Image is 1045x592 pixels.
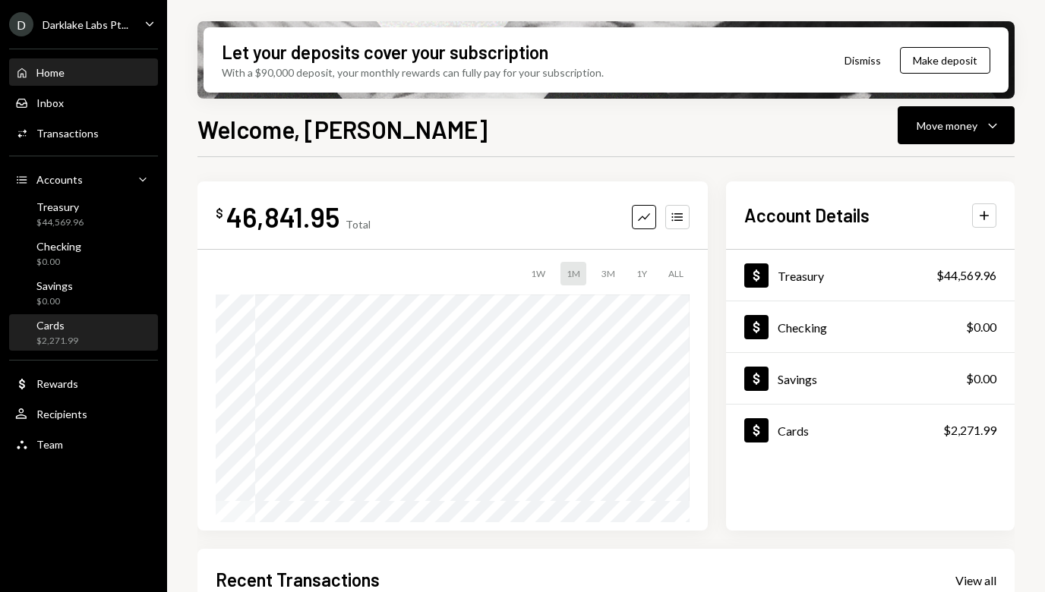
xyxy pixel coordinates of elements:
a: Treasury$44,569.96 [9,196,158,232]
div: Transactions [36,127,99,140]
a: Checking$0.00 [9,235,158,272]
div: Checking [778,320,827,335]
div: Total [346,218,371,231]
div: ALL [662,262,690,285]
div: Savings [36,279,73,292]
div: $0.00 [966,370,996,388]
div: $0.00 [966,318,996,336]
a: Cards$2,271.99 [9,314,158,351]
div: $2,271.99 [36,335,78,348]
a: View all [955,572,996,588]
div: 46,841.95 [226,200,339,234]
div: $ [216,206,223,221]
a: Savings$0.00 [726,353,1015,404]
div: D [9,12,33,36]
div: $2,271.99 [943,421,996,439]
h2: Recent Transactions [216,567,380,592]
div: 1M [560,262,586,285]
h2: Account Details [744,203,870,228]
a: Treasury$44,569.96 [726,250,1015,301]
div: Rewards [36,377,78,390]
div: Checking [36,240,81,253]
a: Checking$0.00 [726,301,1015,352]
div: Cards [36,319,78,332]
button: Dismiss [826,43,900,78]
div: Home [36,66,65,79]
div: Let your deposits cover your subscription [222,39,548,65]
div: Accounts [36,173,83,186]
div: Savings [778,372,817,386]
div: $44,569.96 [36,216,84,229]
div: With a $90,000 deposit, your monthly rewards can fully pay for your subscription. [222,65,604,80]
a: Savings$0.00 [9,275,158,311]
button: Make deposit [900,47,990,74]
div: 3M [595,262,621,285]
a: Home [9,58,158,86]
div: Recipients [36,408,87,420]
div: Team [36,438,63,451]
div: Treasury [36,200,84,213]
a: Rewards [9,370,158,397]
h1: Welcome, [PERSON_NAME] [197,114,488,144]
div: $0.00 [36,295,73,308]
a: Team [9,430,158,458]
a: Accounts [9,165,158,193]
div: Treasury [778,269,824,283]
button: Move money [898,106,1015,144]
div: Inbox [36,96,64,109]
a: Inbox [9,89,158,116]
div: Darklake Labs Pt... [43,18,128,31]
a: Recipients [9,400,158,427]
a: Cards$2,271.99 [726,405,1015,455]
div: Cards [778,424,809,438]
a: Transactions [9,119,158,146]
div: Move money [917,118,977,134]
div: $0.00 [36,256,81,269]
div: View all [955,573,996,588]
div: 1Y [630,262,653,285]
div: 1W [525,262,551,285]
div: $44,569.96 [936,266,996,285]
